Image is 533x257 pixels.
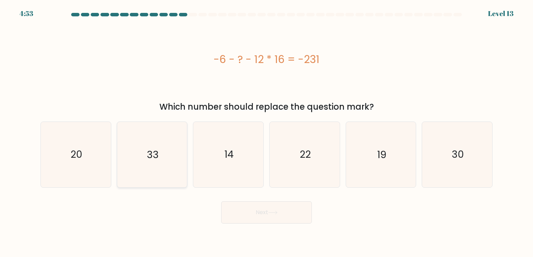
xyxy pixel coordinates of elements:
text: 30 [452,148,464,162]
div: -6 - ? - 12 * 16 = -231 [40,52,493,67]
div: 4:53 [20,8,33,19]
text: 22 [300,148,311,162]
text: 19 [377,148,386,162]
div: Which number should replace the question mark? [45,101,488,113]
text: 33 [147,148,159,162]
text: 20 [70,148,82,162]
button: Next [221,201,312,224]
div: Level 13 [488,8,513,19]
text: 14 [224,148,234,162]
